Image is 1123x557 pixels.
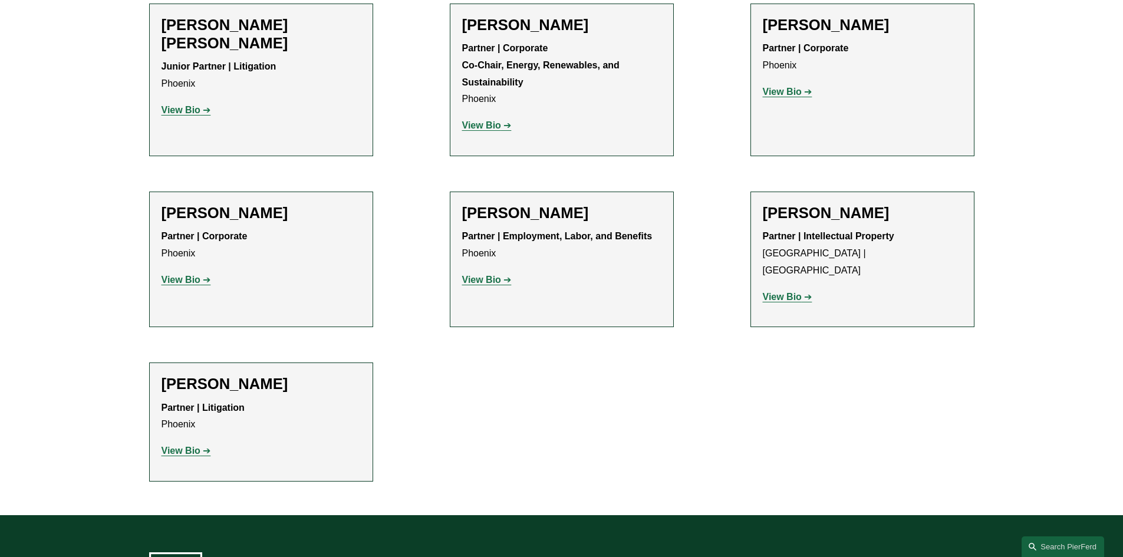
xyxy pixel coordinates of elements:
[462,60,623,87] strong: Co-Chair, Energy, Renewables, and Sustainability
[763,204,962,222] h2: [PERSON_NAME]
[162,61,276,71] strong: Junior Partner | Litigation
[162,375,361,393] h2: [PERSON_NAME]
[763,292,812,302] a: View Bio
[462,231,653,241] strong: Partner | Employment, Labor, and Benefits
[763,87,812,97] a: View Bio
[162,275,200,285] strong: View Bio
[462,275,501,285] strong: View Bio
[462,120,501,130] strong: View Bio
[763,87,802,97] strong: View Bio
[763,16,962,34] h2: [PERSON_NAME]
[162,204,361,222] h2: [PERSON_NAME]
[763,40,962,74] p: Phoenix
[462,275,512,285] a: View Bio
[763,228,962,279] p: [GEOGRAPHIC_DATA] | [GEOGRAPHIC_DATA]
[462,204,661,222] h2: [PERSON_NAME]
[162,446,200,456] strong: View Bio
[162,403,245,413] strong: Partner | Litigation
[162,58,361,93] p: Phoenix
[1022,536,1104,557] a: Search this site
[462,120,512,130] a: View Bio
[763,292,802,302] strong: View Bio
[162,228,361,262] p: Phoenix
[162,231,248,241] strong: Partner | Corporate
[162,275,211,285] a: View Bio
[462,16,661,34] h2: [PERSON_NAME]
[462,43,548,53] strong: Partner | Corporate
[763,231,894,241] strong: Partner | Intellectual Property
[162,400,361,434] p: Phoenix
[162,105,211,115] a: View Bio
[162,105,200,115] strong: View Bio
[462,40,661,108] p: Phoenix
[462,228,661,262] p: Phoenix
[162,446,211,456] a: View Bio
[763,43,849,53] strong: Partner | Corporate
[162,16,361,52] h2: [PERSON_NAME] [PERSON_NAME]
